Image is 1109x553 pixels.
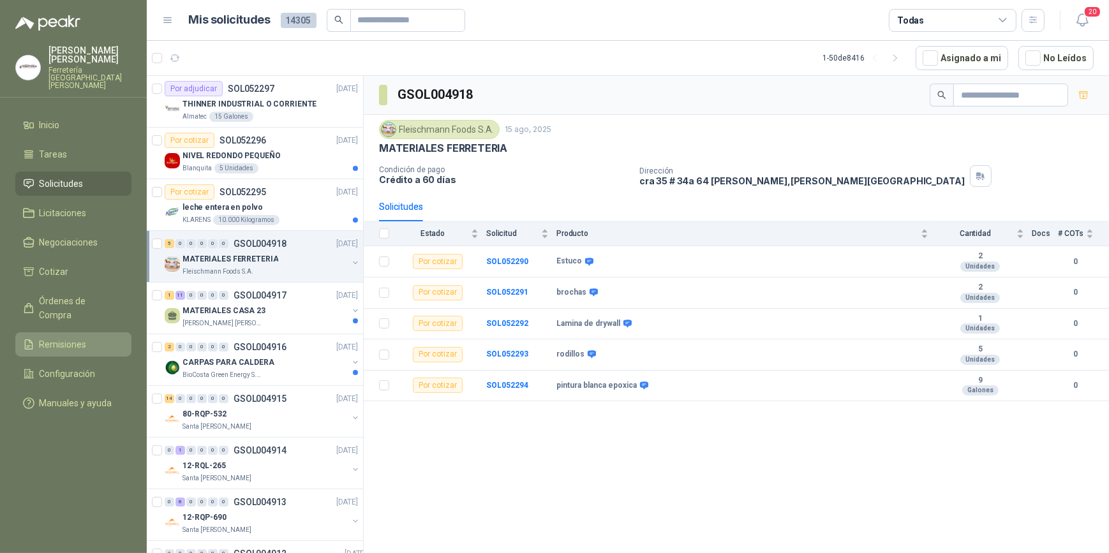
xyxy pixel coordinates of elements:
div: 0 [197,394,207,403]
p: [DATE] [336,186,358,198]
img: Company Logo [165,360,180,375]
img: Company Logo [165,256,180,272]
div: Por cotizar [413,254,463,269]
p: [DATE] [336,393,358,405]
div: Unidades [960,323,1000,334]
div: 0 [208,291,218,300]
div: 5 Unidades [214,163,258,173]
span: Configuración [40,367,96,381]
div: Todas [897,13,924,27]
p: [DATE] [336,445,358,457]
a: Remisiones [15,332,131,357]
h1: Mis solicitudes [189,11,271,29]
div: 1 [165,291,174,300]
p: GSOL004915 [234,394,287,403]
b: 9 [936,376,1024,386]
th: Solicitud [486,221,556,246]
p: Blanquita [182,163,212,173]
b: 2 [936,283,1024,293]
span: Remisiones [40,337,87,351]
div: 0 [186,446,196,455]
p: [DATE] [336,341,358,353]
a: Manuales y ayuda [15,391,131,415]
div: 0 [219,343,228,351]
div: 0 [197,291,207,300]
div: 0 [175,239,185,248]
b: 0 [1058,348,1094,360]
p: [DATE] [336,496,358,508]
img: Company Logo [165,515,180,530]
b: 5 [936,344,1024,355]
a: SOL052294 [486,381,528,390]
p: Almatec [182,112,207,122]
span: Solicitud [486,229,539,238]
a: Por adjudicarSOL052297[DATE] Company LogoTHINNER INDUSTRIAL O CORRIENTEAlmatec15 Galones [147,76,363,128]
div: Por cotizar [413,316,463,331]
button: No Leídos [1018,46,1094,70]
p: THINNER INDUSTRIAL O CORRIENTE [182,98,316,110]
th: Cantidad [936,221,1032,246]
p: [PERSON_NAME] [PERSON_NAME] [48,46,131,64]
p: Santa [PERSON_NAME] [182,422,251,432]
h3: GSOL004918 [398,85,475,105]
div: 0 [186,239,196,248]
p: Dirección [639,166,965,175]
div: Fleischmann Foods S.A. [379,120,500,139]
span: 20 [1083,6,1101,18]
p: MATERIALES FERRETERIA [379,142,507,155]
div: 2 [165,343,174,351]
a: SOL052293 [486,350,528,358]
span: Solicitudes [40,177,84,191]
div: Por cotizar [413,285,463,300]
div: 0 [219,394,228,403]
img: Company Logo [165,411,180,427]
b: SOL052291 [486,288,528,297]
b: 1 [936,314,1024,324]
div: Por cotizar [165,184,214,200]
p: GSOL004914 [234,446,287,455]
p: [PERSON_NAME] [PERSON_NAME] [182,318,263,328]
b: 0 [1058,318,1094,330]
div: 1 [175,446,185,455]
a: Cotizar [15,260,131,284]
b: Lamina de drywall [556,319,620,329]
div: Unidades [960,355,1000,365]
b: pintura blanca epoxica [556,381,637,391]
img: Company Logo [382,122,396,136]
span: search [937,91,946,100]
span: Negociaciones [40,235,98,249]
p: NIVEL REDONDO PEQUEÑO [182,150,280,162]
p: [DATE] [336,135,358,147]
a: 0 1 0 0 0 0 GSOL004914[DATE] Company Logo12-RQL-265Santa [PERSON_NAME] [165,443,361,483]
p: Santa [PERSON_NAME] [182,525,251,535]
div: Por adjudicar [165,81,223,96]
a: Tareas [15,142,131,166]
a: 2 0 0 0 0 0 GSOL004916[DATE] Company LogoCARPAS PARA CALDERABioCosta Green Energy S.A.S [165,339,361,380]
div: 0 [175,343,185,351]
span: Estado [397,229,468,238]
span: Órdenes de Compra [40,294,119,322]
img: Logo peakr [15,15,80,31]
span: Manuales y ayuda [40,396,112,410]
b: 0 [1058,380,1094,392]
button: 20 [1071,9,1094,32]
span: 14305 [281,13,316,28]
b: rodillos [556,350,584,360]
p: SOL052295 [220,188,266,196]
img: Company Logo [165,153,180,168]
div: 0 [208,239,218,248]
div: 0 [186,291,196,300]
b: SOL052292 [486,319,528,328]
img: Company Logo [165,101,180,117]
p: KLARENS [182,215,211,225]
p: SOL052296 [220,136,266,145]
p: Fleischmann Foods S.A. [182,267,253,277]
a: Órdenes de Compra [15,289,131,327]
p: [DATE] [336,83,358,95]
a: 1 11 0 0 0 0 GSOL004917[DATE] MATERIALES CASA 23[PERSON_NAME] [PERSON_NAME] [165,288,361,328]
p: GSOL004913 [234,498,287,506]
div: 0 [219,446,228,455]
a: Solicitudes [15,172,131,196]
div: 0 [208,498,218,506]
